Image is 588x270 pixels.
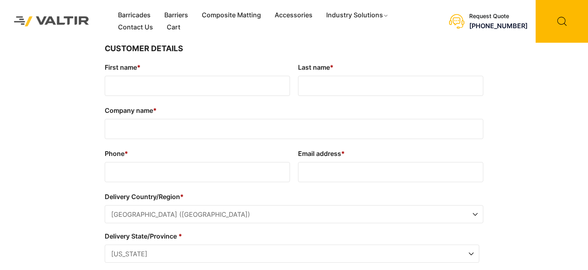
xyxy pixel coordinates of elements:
a: Accessories [268,9,319,21]
a: Barricades [111,9,157,21]
span: California [105,245,479,263]
label: Phone [105,147,290,160]
span: Delivery Country/Region [105,205,483,223]
label: First name [105,61,290,74]
abbr: required [178,232,182,240]
a: Industry Solutions [319,9,395,21]
label: Last name [298,61,483,74]
label: Delivery Country/Region [105,190,483,203]
label: Email address [298,147,483,160]
a: Cart [160,21,187,33]
abbr: required [180,193,184,201]
span: United States (US) [105,206,483,224]
div: Request Quote [469,13,528,20]
img: Valtir Rentals [6,8,97,34]
a: Barriers [157,9,195,21]
label: Company name [105,104,483,117]
a: Composite Matting [195,9,268,21]
a: Contact Us [111,21,160,33]
abbr: required [153,106,157,114]
a: [PHONE_NUMBER] [469,22,528,30]
abbr: required [330,63,333,71]
label: Delivery State/Province [105,230,479,243]
span: Delivery State/Province [105,245,479,263]
abbr: required [341,150,345,158]
h3: Customer Details [105,43,483,55]
abbr: required [137,63,141,71]
abbr: required [124,150,128,158]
